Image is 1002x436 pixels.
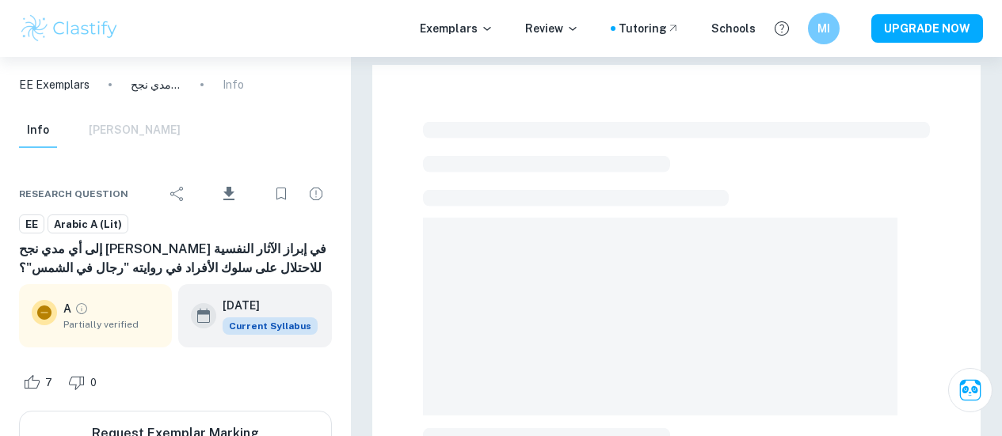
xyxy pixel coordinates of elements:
[420,20,493,37] p: Exemplars
[711,20,756,37] a: Schools
[19,370,61,395] div: Like
[223,317,318,335] span: Current Syllabus
[223,76,244,93] p: Info
[948,368,992,412] button: Ask Clai
[162,178,193,210] div: Share
[619,20,680,37] a: Tutoring
[36,375,61,391] span: 7
[131,76,181,93] p: إلى أي مدي نجح [PERSON_NAME] في إبراز الآثار النفسیة للاحتلال على سلوك الأفراد في روایته "رجال في...
[265,178,297,210] div: Bookmark
[48,217,128,233] span: Arabic A (Lit)
[63,300,71,317] p: A
[19,113,57,148] button: Info
[223,297,305,314] h6: [DATE]
[82,375,105,391] span: 0
[196,173,262,214] div: Download
[815,20,833,37] h6: MI
[63,317,159,332] span: Partially verified
[223,317,318,335] div: This exemplar is based on the current syllabus. Feel free to refer to it for inspiration/ideas wh...
[871,14,983,43] button: UPGRADE NOW
[768,15,795,42] button: Help and Feedback
[19,13,120,44] img: Clastify logo
[19,240,332,278] h6: إلى أي مدي نجح [PERSON_NAME] في إبراز الآثار النفسیة للاحتلال على سلوك الأفراد في روایته "رجال في...
[300,178,332,210] div: Report issue
[525,20,579,37] p: Review
[48,214,128,234] a: Arabic A (Lit)
[20,217,44,233] span: EE
[19,76,90,93] a: EE Exemplars
[64,370,105,395] div: Dislike
[808,13,840,44] button: MI
[19,187,128,201] span: Research question
[74,301,89,316] a: Grade partially verified
[19,214,44,234] a: EE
